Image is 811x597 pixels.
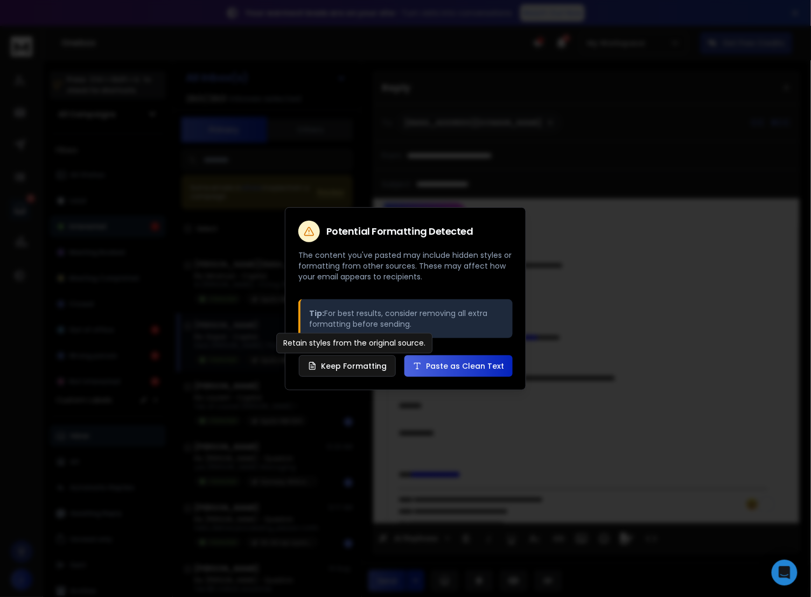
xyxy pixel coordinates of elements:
p: The content you've pasted may include hidden styles or formatting from other sources. These may a... [298,250,513,282]
h2: Potential Formatting Detected [326,227,473,236]
button: Paste as Clean Text [404,355,513,377]
button: Keep Formatting [299,355,396,377]
p: For best results, consider removing all extra formatting before sending. [309,308,504,329]
strong: Tip: [309,308,324,319]
div: Open Intercom Messenger [772,560,798,586]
